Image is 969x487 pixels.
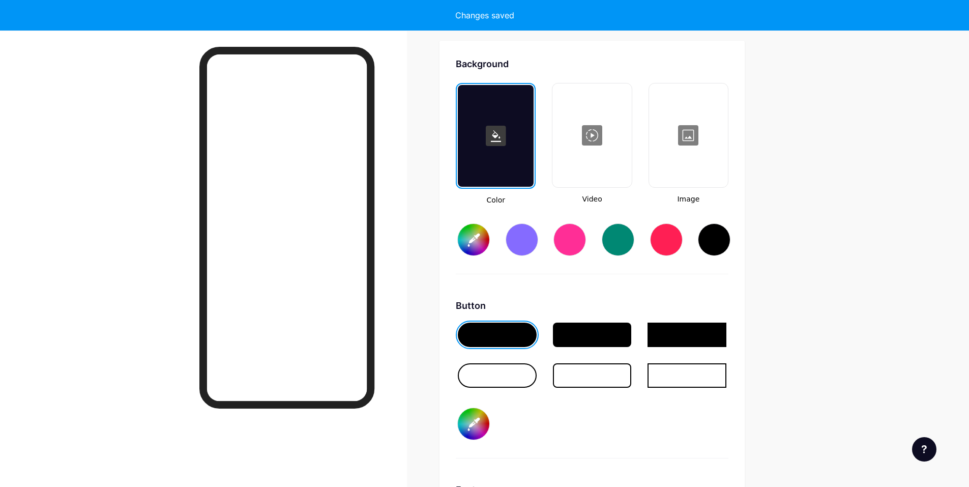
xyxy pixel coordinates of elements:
[552,194,632,205] span: Video
[649,194,728,205] span: Image
[456,195,536,206] span: Color
[456,57,728,71] div: Background
[455,9,514,21] div: Changes saved
[456,299,728,312] div: Button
